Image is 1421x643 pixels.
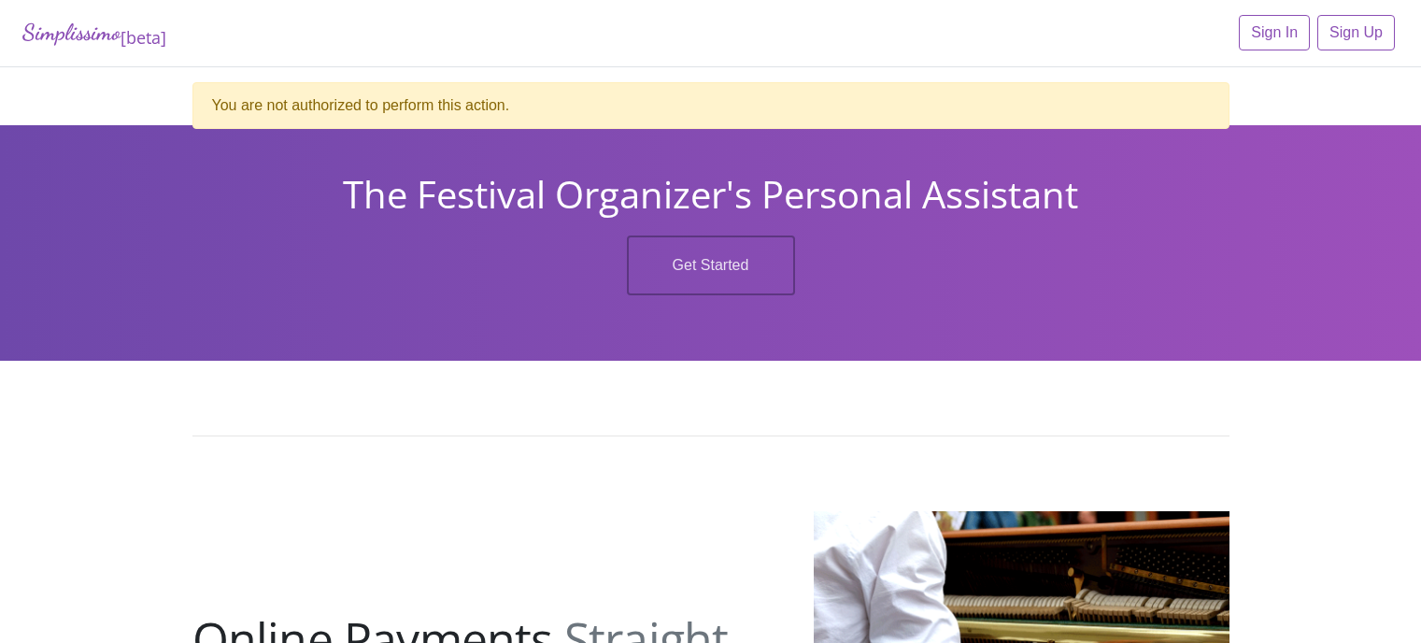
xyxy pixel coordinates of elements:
h1: The Festival Organizer's Personal Assistant [14,172,1407,217]
a: Get Started [627,236,795,295]
a: Sign In [1239,15,1310,50]
sub: [beta] [121,26,166,49]
a: Sign Up [1317,15,1395,50]
a: Simplissimo[beta] [22,15,166,51]
div: You are not authorized to perform this action. [192,82,1229,129]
